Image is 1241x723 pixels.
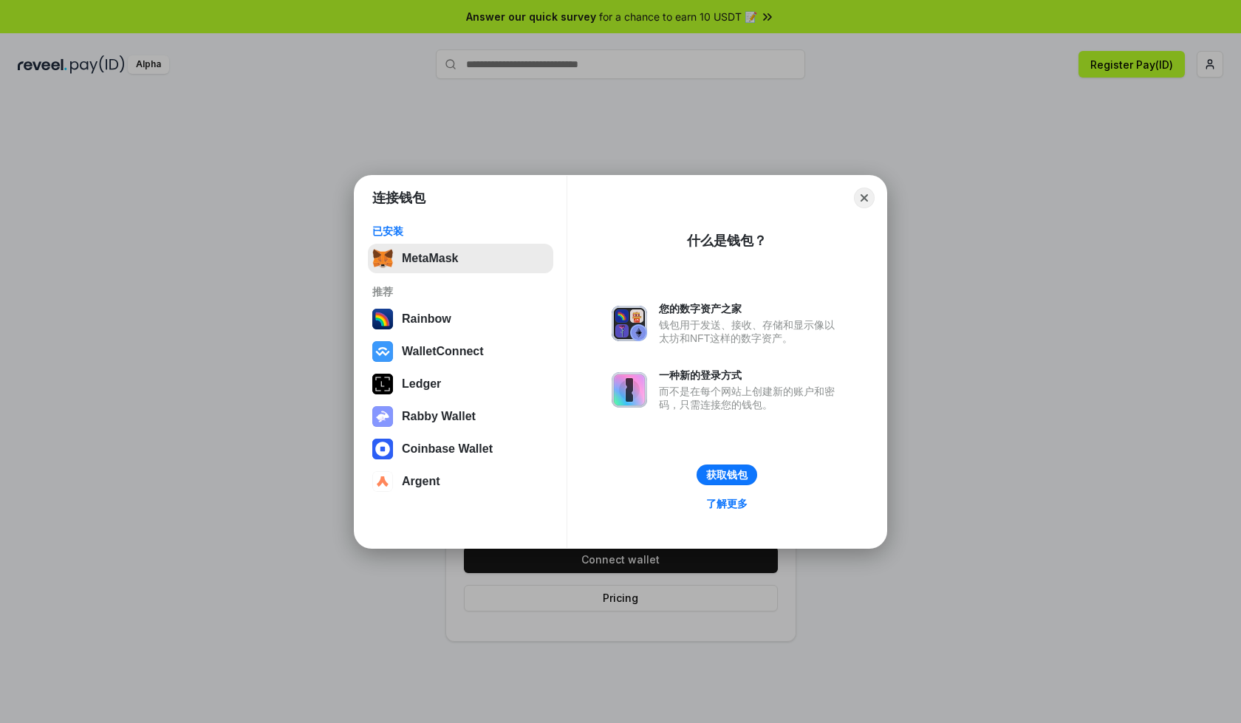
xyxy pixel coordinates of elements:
[372,341,393,362] img: svg+xml,%3Csvg%20width%3D%2228%22%20height%3D%2228%22%20viewBox%3D%220%200%2028%2028%22%20fill%3D...
[402,410,476,423] div: Rabby Wallet
[368,304,553,334] button: Rainbow
[372,374,393,394] img: svg+xml,%3Csvg%20xmlns%3D%22http%3A%2F%2Fwww.w3.org%2F2000%2Fsvg%22%20width%3D%2228%22%20height%3...
[612,372,647,408] img: svg+xml,%3Csvg%20xmlns%3D%22http%3A%2F%2Fwww.w3.org%2F2000%2Fsvg%22%20fill%3D%22none%22%20viewBox...
[612,306,647,341] img: svg+xml,%3Csvg%20xmlns%3D%22http%3A%2F%2Fwww.w3.org%2F2000%2Fsvg%22%20fill%3D%22none%22%20viewBox...
[368,369,553,399] button: Ledger
[368,337,553,366] button: WalletConnect
[659,318,842,345] div: 钱包用于发送、接收、存储和显示像以太坊和NFT这样的数字资产。
[372,471,393,492] img: svg+xml,%3Csvg%20width%3D%2228%22%20height%3D%2228%22%20viewBox%3D%220%200%2028%2028%22%20fill%3D...
[372,248,393,269] img: svg+xml,%3Csvg%20fill%3D%22none%22%20height%3D%2233%22%20viewBox%3D%220%200%2035%2033%22%20width%...
[368,434,553,464] button: Coinbase Wallet
[854,188,875,208] button: Close
[706,468,748,482] div: 获取钱包
[659,385,842,411] div: 而不是在每个网站上创建新的账户和密码，只需连接您的钱包。
[659,302,842,315] div: 您的数字资产之家
[697,494,756,513] a: 了解更多
[372,406,393,427] img: svg+xml,%3Csvg%20xmlns%3D%22http%3A%2F%2Fwww.w3.org%2F2000%2Fsvg%22%20fill%3D%22none%22%20viewBox...
[372,439,393,459] img: svg+xml,%3Csvg%20width%3D%2228%22%20height%3D%2228%22%20viewBox%3D%220%200%2028%2028%22%20fill%3D...
[372,285,549,298] div: 推荐
[706,497,748,510] div: 了解更多
[372,309,393,329] img: svg+xml,%3Csvg%20width%3D%22120%22%20height%3D%22120%22%20viewBox%3D%220%200%20120%20120%22%20fil...
[368,467,553,496] button: Argent
[402,442,493,456] div: Coinbase Wallet
[402,312,451,326] div: Rainbow
[697,465,757,485] button: 获取钱包
[368,244,553,273] button: MetaMask
[402,345,484,358] div: WalletConnect
[372,189,425,207] h1: 连接钱包
[659,369,842,382] div: 一种新的登录方式
[402,377,441,391] div: Ledger
[402,475,440,488] div: Argent
[372,225,549,238] div: 已安装
[687,232,767,250] div: 什么是钱包？
[368,402,553,431] button: Rabby Wallet
[402,252,458,265] div: MetaMask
